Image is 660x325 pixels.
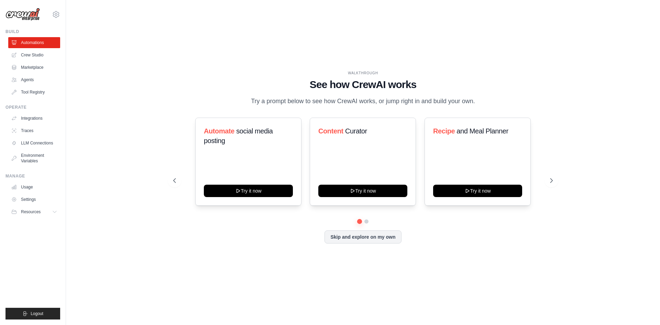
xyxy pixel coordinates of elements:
[318,185,407,197] button: Try it now
[173,78,553,91] h1: See how CrewAI works
[8,150,60,166] a: Environment Variables
[324,230,401,243] button: Skip and explore on my own
[5,105,60,110] div: Operate
[8,138,60,149] a: LLM Connections
[5,308,60,319] button: Logout
[21,209,41,215] span: Resources
[8,87,60,98] a: Tool Registry
[8,62,60,73] a: Marketplace
[173,71,553,76] div: WALKTHROUGH
[345,127,367,135] span: Curator
[204,127,234,135] span: Automate
[8,194,60,205] a: Settings
[433,127,455,135] span: Recipe
[8,50,60,61] a: Crew Studio
[8,125,60,136] a: Traces
[247,96,478,106] p: Try a prompt below to see how CrewAI works, or jump right in and build your own.
[8,74,60,85] a: Agents
[8,37,60,48] a: Automations
[5,29,60,34] div: Build
[31,311,43,316] span: Logout
[8,182,60,193] a: Usage
[456,127,508,135] span: and Meal Planner
[8,206,60,217] button: Resources
[5,8,40,21] img: Logo
[318,127,343,135] span: Content
[204,185,293,197] button: Try it now
[5,173,60,179] div: Manage
[433,185,522,197] button: Try it now
[204,127,273,144] span: social media posting
[8,113,60,124] a: Integrations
